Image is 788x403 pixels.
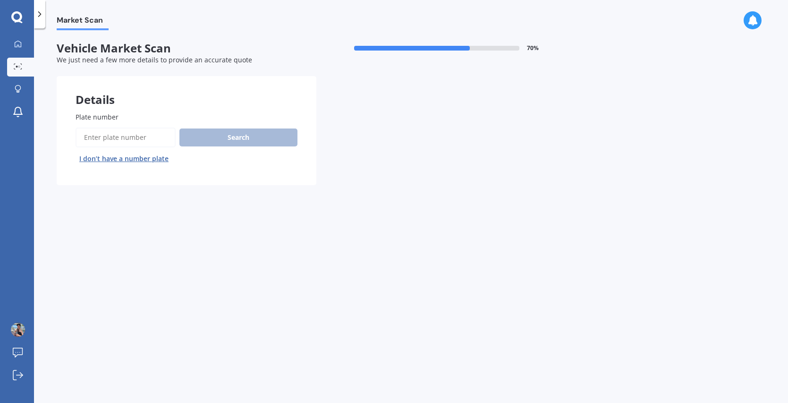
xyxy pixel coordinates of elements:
[76,128,176,147] input: Enter plate number
[57,16,109,28] span: Market Scan
[57,76,316,104] div: Details
[76,151,172,166] button: I don’t have a number plate
[57,42,316,55] span: Vehicle Market Scan
[57,55,252,64] span: We just need a few more details to provide an accurate quote
[527,45,539,51] span: 70 %
[11,323,25,337] img: ACg8ocJW_p0N3LyfMHWzKDfD6hUEqva3dPB9lBP006KAM_2vpRmxLj3qzQ=s96-c
[76,112,119,121] span: Plate number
